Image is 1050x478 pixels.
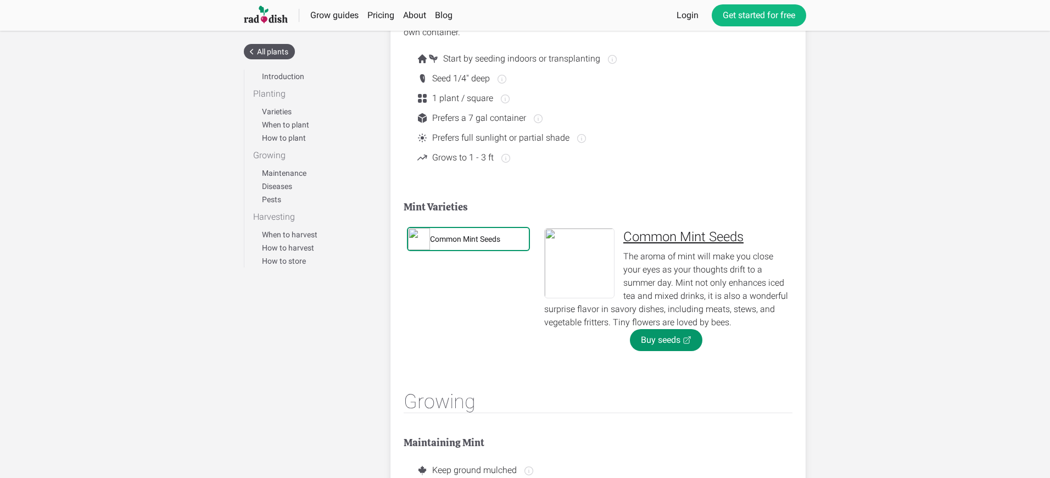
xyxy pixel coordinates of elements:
a: Get started for free [712,4,806,26]
p: The aroma of mint will make you close your eyes as your thoughts drift to a summer day. Mint not ... [544,250,788,329]
a: How to harvest [262,243,314,252]
a: Pricing [367,10,394,20]
div: Common Mint Seeds [544,228,788,246]
a: How to plant [262,134,306,142]
span: 1 plant / square [428,92,511,105]
a: When to plant [262,120,309,129]
a: Buy seeds [630,329,702,351]
h2: Mint Varieties [404,199,792,215]
h2: Maintaining Mint [404,435,792,451]
span: Prefers full sunlight or partial shade [428,131,587,144]
a: When to harvest [262,230,317,239]
a: All plants [244,44,295,59]
div: Growing [404,391,476,413]
a: Maintenance [262,169,306,177]
a: Blog [435,10,453,20]
span: Grows to 1 - 3 ft [428,151,511,164]
a: How to store [262,257,306,265]
a: Pests [262,195,281,204]
img: 5003i_Mint-Common.jpg [544,228,615,298]
div: Growing [253,149,368,162]
span: Keep ground mulched [428,464,534,477]
span: Seed 1/4" deep [428,72,507,85]
div: Common Mint Seeds [430,234,500,244]
img: 5003i_Mint-Common.jpg [408,228,430,250]
a: Grow guides [310,10,359,20]
span: Prefers a 7 gal container [428,112,544,125]
a: Login [677,9,699,22]
div: Harvesting [253,210,368,224]
div: Planting [253,87,368,101]
span: Start by seeding indoors or transplanting [439,52,618,65]
a: About [403,10,426,20]
img: Raddish company logo [244,5,288,25]
a: Introduction [262,72,304,81]
a: Varieties [262,107,292,116]
a: Diseases [262,182,292,191]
